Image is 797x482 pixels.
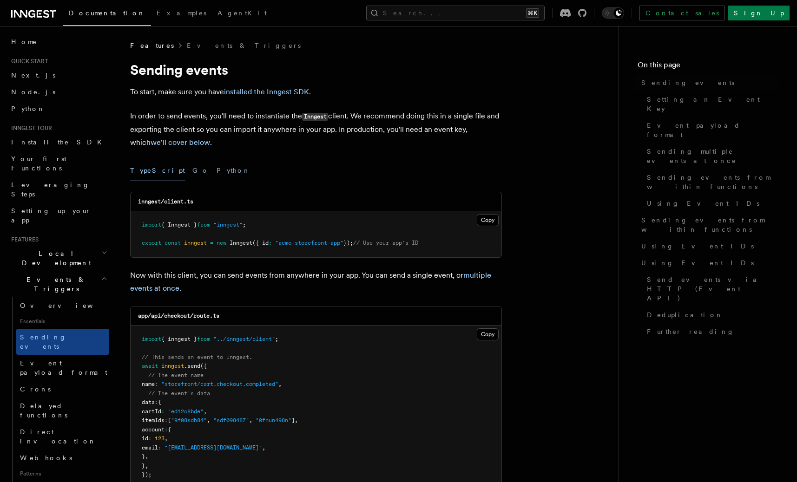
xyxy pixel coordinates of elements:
span: "acme-storefront-app" [275,240,343,246]
span: email [142,444,158,451]
span: Sending events [641,78,734,87]
span: , [204,408,207,415]
code: app/api/checkout/route.ts [138,313,219,319]
a: Your first Functions [7,150,109,176]
a: Setting up your app [7,202,109,228]
a: Node.js [7,84,109,100]
span: Your first Functions [11,155,66,172]
span: itemIds [142,417,165,423]
span: { [168,426,171,433]
span: "[EMAIL_ADDRESS][DOMAIN_NAME]" [165,444,262,451]
a: Home [7,33,109,50]
kbd: ⌘K [526,8,539,18]
span: Using Event IDs [647,199,759,208]
a: Using Event IDs [638,238,778,254]
span: Inngest [230,240,252,246]
span: new [217,240,226,246]
span: : [155,399,158,405]
a: Install the SDK [7,134,109,150]
span: Inngest tour [7,124,52,132]
a: Crons [16,381,109,397]
span: , [278,381,282,387]
button: TypeScript [130,160,185,181]
span: .send [184,363,200,369]
h1: Sending events [130,61,502,78]
span: , [249,417,252,423]
a: Documentation [63,3,151,26]
a: Sign Up [728,6,790,20]
span: // Use your app's ID [353,240,418,246]
a: Leveraging Steps [7,176,109,202]
span: , [145,462,148,469]
button: Copy [477,214,499,226]
a: Examples [151,3,212,25]
span: "storefront/cart.checkout.completed" [161,381,278,387]
a: installed the Inngest SDK [224,87,309,96]
span: Local Development [7,249,101,267]
span: } [142,462,145,469]
a: Sending events [16,329,109,355]
a: Webhooks [16,449,109,466]
span: Features [7,236,39,243]
span: name [142,381,155,387]
a: AgentKit [212,3,272,25]
span: Overview [20,302,116,309]
button: Events & Triggers [7,271,109,297]
span: Event payload format [647,121,778,139]
span: Delayed functions [20,402,67,419]
a: Event payload format [16,355,109,381]
span: import [142,221,161,228]
span: Webhooks [20,454,72,462]
span: const [165,240,181,246]
button: Local Development [7,245,109,271]
span: "0fnun498n" [256,417,291,423]
button: Copy [477,328,499,340]
span: "9f08sdh84" [171,417,207,423]
a: Contact sales [639,6,725,20]
span: Next.js [11,72,55,79]
span: Home [11,37,37,46]
span: Sending events [20,333,66,350]
span: Setting up your app [11,207,91,224]
a: Delayed functions [16,397,109,423]
span: await [142,363,158,369]
span: : [155,381,158,387]
span: Using Event IDs [641,258,754,267]
code: inngest/client.ts [138,198,193,205]
span: : [158,444,161,451]
span: : [165,426,168,433]
span: ({ id [252,240,269,246]
a: Overview [16,297,109,314]
span: Send events via HTTP (Event API) [647,275,778,303]
span: account [142,426,165,433]
span: Python [11,105,45,112]
span: Features [130,41,174,50]
span: : [161,408,165,415]
a: Using Event IDs [638,254,778,271]
button: Python [217,160,250,181]
span: ; [275,336,278,342]
span: cartId [142,408,161,415]
p: To start, make sure you have . [130,85,502,98]
span: Event payload format [20,359,107,376]
button: Go [192,160,209,181]
span: , [165,435,168,442]
span: ({ [200,363,207,369]
span: Deduplication [647,310,723,319]
h4: On this page [638,59,778,74]
a: Python [7,100,109,117]
span: id [142,435,148,442]
span: Quick start [7,58,48,65]
span: : [148,435,151,442]
span: { [158,399,161,405]
span: : [165,417,168,423]
span: "ed12c8bde" [168,408,204,415]
span: Documentation [69,9,145,17]
span: "inngest" [213,221,243,228]
span: inngest [161,363,184,369]
span: Sending events from within functions [641,215,778,234]
span: Further reading [647,327,734,336]
a: Sending events from within functions [643,169,778,195]
span: "../inngest/client" [213,336,275,342]
span: , [262,444,265,451]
